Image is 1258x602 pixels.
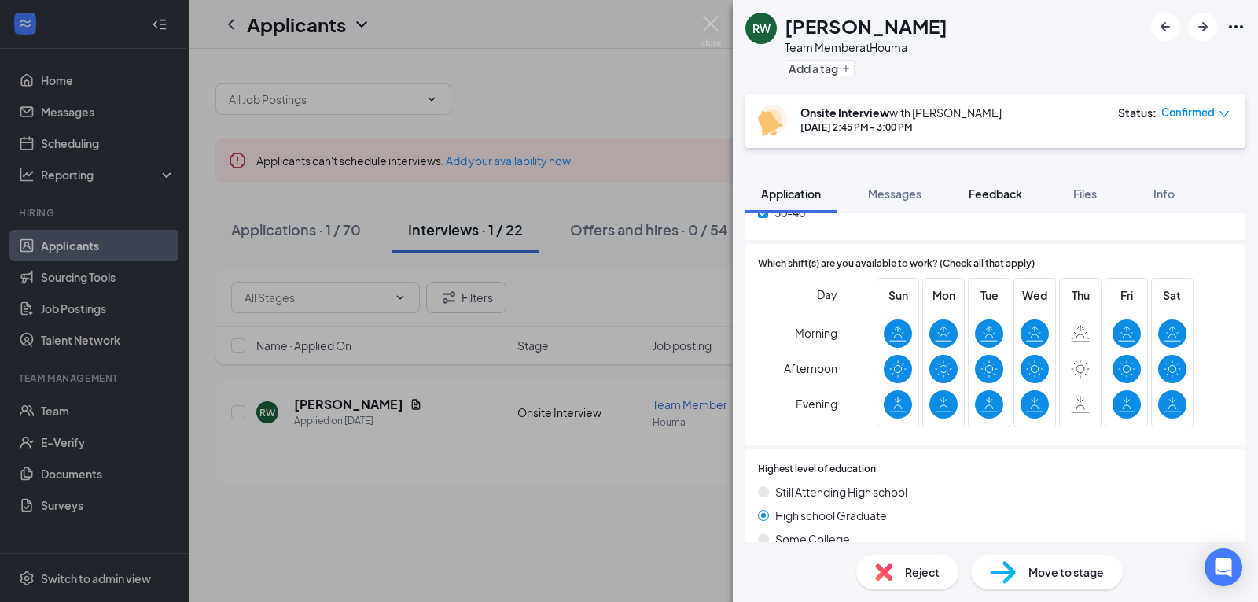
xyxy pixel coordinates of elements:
[1158,286,1186,304] span: Sat
[1151,13,1179,41] button: ArrowLeftNew
[1066,286,1094,304] span: Thu
[1227,17,1245,36] svg: Ellipses
[1021,286,1049,304] span: Wed
[1189,13,1217,41] button: ArrowRight
[784,354,837,382] span: Afternoon
[1161,105,1215,120] span: Confirmed
[758,257,1035,271] span: Which shift(s) are you available to work? (Check all that apply)
[969,187,1022,201] span: Feedback
[800,105,889,120] b: Onsite Interview
[1113,286,1141,304] span: Fri
[884,286,912,304] span: Sun
[752,20,771,36] div: RW
[796,390,837,418] span: Evening
[785,13,947,39] h1: [PERSON_NAME]
[785,39,947,55] div: Team Member at Houma
[929,286,958,304] span: Mon
[905,563,940,581] span: Reject
[795,319,837,347] span: Morning
[1219,109,1230,120] span: down
[841,64,851,73] svg: Plus
[1156,17,1175,36] svg: ArrowLeftNew
[761,187,821,201] span: Application
[785,60,855,76] button: PlusAdd a tag
[1118,105,1157,120] div: Status :
[800,120,1002,134] div: [DATE] 2:45 PM - 3:00 PM
[1028,563,1104,581] span: Move to stage
[1205,548,1242,586] div: Open Intercom Messenger
[775,507,887,524] span: High school Graduate
[800,105,1002,120] div: with [PERSON_NAME]
[868,187,921,201] span: Messages
[758,462,876,477] span: Highest level of education
[774,204,805,221] span: 30-40
[1073,187,1097,201] span: Files
[1153,187,1175,201] span: Info
[817,286,837,303] span: Day
[1194,17,1212,36] svg: ArrowRight
[775,530,850,548] span: Some College
[775,483,907,500] span: Still Attending High school
[975,286,1003,304] span: Tue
